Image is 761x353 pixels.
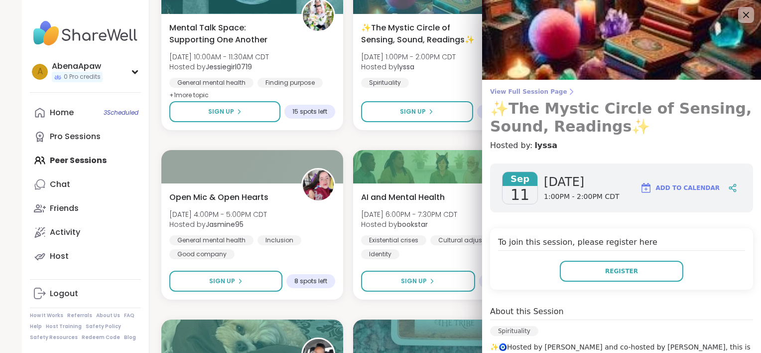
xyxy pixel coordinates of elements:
div: Pro Sessions [50,131,101,142]
div: AbenaApaw [52,61,103,72]
a: Host [30,244,141,268]
h3: ✨The Mystic Circle of Sensing, Sound, Readings✨ [490,100,753,136]
div: Activity [50,227,80,238]
span: [DATE] 4:00PM - 5:00PM CDT [169,209,267,219]
span: [DATE] 10:00AM - 11:30AM CDT [169,52,269,62]
button: Add to Calendar [635,176,724,200]
div: Spirituality [361,78,409,88]
span: 3 Scheduled [104,109,138,117]
a: About Us [96,312,120,319]
h4: Hosted by: [490,140,753,152]
button: Sign Up [361,271,475,292]
span: Sign Up [401,277,427,286]
div: General mental health [169,235,254,245]
span: 8 spots left [294,277,327,285]
span: A [37,65,43,78]
b: bookstar [397,219,428,229]
span: Hosted by [169,62,269,72]
span: [DATE] [544,174,619,190]
div: General mental health [169,78,254,88]
div: Cultural adjustment [430,235,508,245]
span: 11 [510,186,529,204]
div: Spirituality [490,326,538,336]
span: Sign Up [400,107,426,116]
div: Identity [361,249,399,259]
span: Hosted by [169,219,267,229]
span: AI and Mental Health [361,191,445,203]
b: Jasmine95 [206,219,244,229]
div: Home [50,107,74,118]
span: [DATE] 1:00PM - 2:00PM CDT [361,52,456,62]
div: Friends [50,203,79,214]
a: Chat [30,173,141,196]
a: Redeem Code [82,334,120,341]
span: Sign Up [209,277,235,286]
div: Host [50,251,69,262]
span: Register [605,267,638,276]
span: 15 spots left [292,108,327,116]
a: View Full Session Page✨The Mystic Circle of Sensing, Sound, Readings✨ [490,88,753,136]
a: Host Training [46,323,82,330]
span: ✨The Mystic Circle of Sensing, Sound, Readings✨ [361,22,482,46]
button: Register [560,261,683,282]
span: Sep [503,172,537,186]
a: Safety Resources [30,334,78,341]
div: Inclusion [257,235,301,245]
a: How It Works [30,312,63,319]
span: [DATE] 6:00PM - 7:30PM CDT [361,209,457,219]
div: Existential crises [361,235,426,245]
img: ShareWell Nav Logo [30,16,141,51]
a: FAQ [124,312,134,319]
a: Logout [30,282,141,306]
span: Mental Talk Space: Supporting One Another [169,22,290,46]
span: 1:00PM - 2:00PM CDT [544,192,619,202]
div: Chat [50,179,70,190]
a: Safety Policy [86,323,121,330]
span: Sign Up [208,107,234,116]
button: Sign Up [361,101,473,122]
span: Hosted by [361,62,456,72]
button: Sign Up [169,271,282,292]
a: Blog [124,334,136,341]
span: Hosted by [361,219,457,229]
div: Finding purpose [257,78,323,88]
a: Activity [30,220,141,244]
a: lyssa [534,140,557,152]
span: 0 Pro credits [64,73,101,81]
span: View Full Session Page [490,88,753,96]
div: Good company [169,249,235,259]
div: Logout [50,288,78,299]
h4: To join this session, please register here [498,236,745,251]
img: ShareWell Logomark [640,182,652,194]
a: Referrals [67,312,92,319]
a: Friends [30,196,141,220]
a: Pro Sessions [30,125,141,149]
a: Home3Scheduled [30,101,141,125]
b: lyssa [397,62,414,72]
h4: About this Session [490,306,564,318]
span: Open Mic & Open Hearts [169,191,268,203]
span: Add to Calendar [656,183,720,192]
img: Jasmine95 [303,170,334,200]
a: Help [30,323,42,330]
b: Jessiegirl0719 [206,62,252,72]
button: Sign Up [169,101,280,122]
